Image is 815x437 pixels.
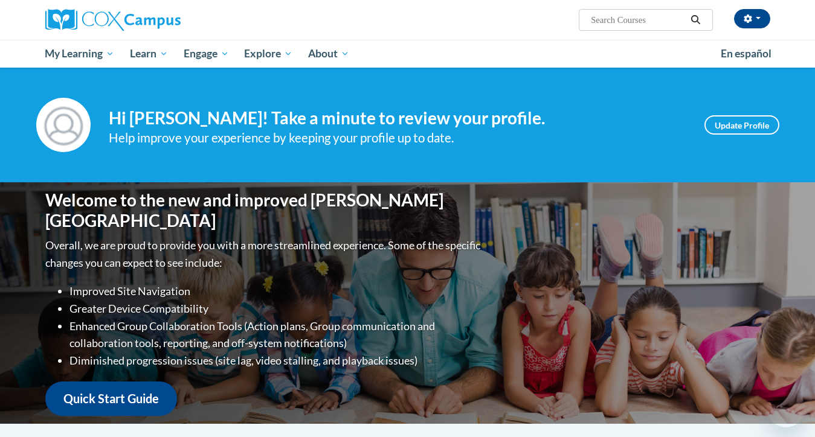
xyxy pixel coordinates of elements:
iframe: Button to launch messaging window [767,389,805,427]
img: Cox Campus [45,9,181,31]
a: Cox Campus [45,9,275,31]
span: About [308,46,349,61]
a: En español [713,41,779,66]
button: Search [686,13,704,27]
li: Greater Device Compatibility [69,300,483,317]
a: Explore [236,40,300,68]
h4: Hi [PERSON_NAME]! Take a minute to review your profile. [109,108,686,129]
span: Explore [244,46,292,61]
a: Quick Start Guide [45,381,177,416]
li: Enhanced Group Collaboration Tools (Action plans, Group communication and collaboration tools, re... [69,317,483,352]
a: About [300,40,357,68]
div: Help improve your experience by keeping your profile up to date. [109,128,686,148]
li: Diminished progression issues (site lag, video stalling, and playback issues) [69,352,483,369]
div: Main menu [27,40,788,68]
a: My Learning [37,40,123,68]
button: Account Settings [734,9,770,28]
li: Improved Site Navigation [69,282,483,300]
p: Overall, we are proud to provide you with a more streamlined experience. Some of the specific cha... [45,237,483,272]
span: Learn [130,46,168,61]
span: Engage [184,46,229,61]
a: Update Profile [704,115,779,135]
img: Profile Image [36,98,91,152]
h1: Welcome to the new and improved [PERSON_NAME][GEOGRAPHIC_DATA] [45,190,483,231]
span: My Learning [45,46,114,61]
a: Engage [176,40,237,68]
input: Search Courses [590,13,686,27]
a: Learn [122,40,176,68]
span: En español [721,47,772,60]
